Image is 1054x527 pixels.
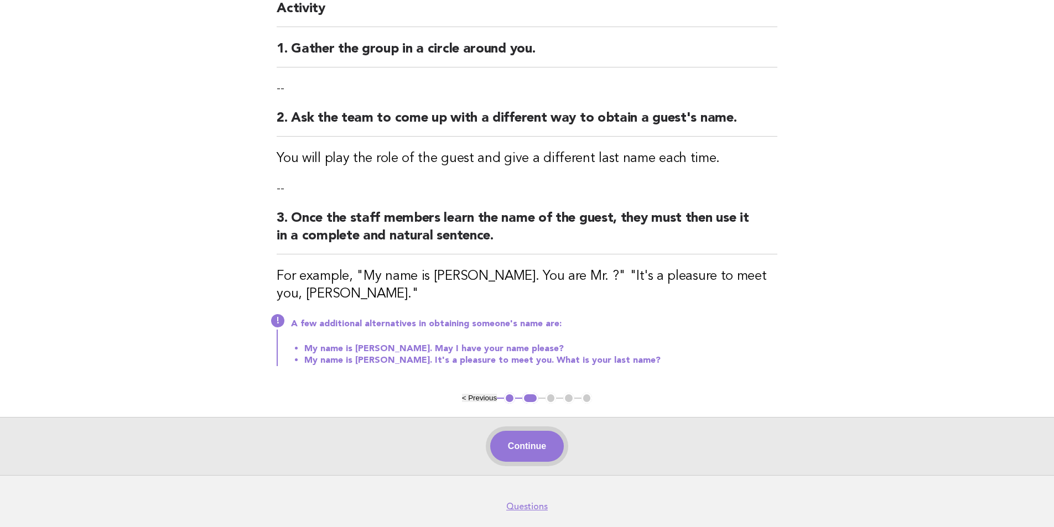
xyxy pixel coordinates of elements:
[277,150,777,168] h3: You will play the role of the guest and give a different last name each time.
[277,181,777,196] p: --
[304,354,777,366] li: My name is [PERSON_NAME]. It's a pleasure to meet you. What is your last name?
[462,394,497,402] button: < Previous
[277,40,777,67] h2: 1. Gather the group in a circle around you.
[291,319,777,330] p: A few additional alternatives in obtaining someone's name are:
[506,501,548,512] a: Questions
[277,268,777,303] h3: For example, "My name is [PERSON_NAME]. You are Mr. ?" "It's a pleasure to meet you, [PERSON_NAME]."
[490,431,564,462] button: Continue
[277,81,777,96] p: --
[277,109,777,137] h2: 2. Ask the team to come up with a different way to obtain a guest's name.
[522,393,538,404] button: 2
[304,343,777,354] li: My name is [PERSON_NAME]. May I have your name please?
[277,210,777,254] h2: 3. Once the staff members learn the name of the guest, they must then use it in a complete and na...
[504,393,515,404] button: 1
